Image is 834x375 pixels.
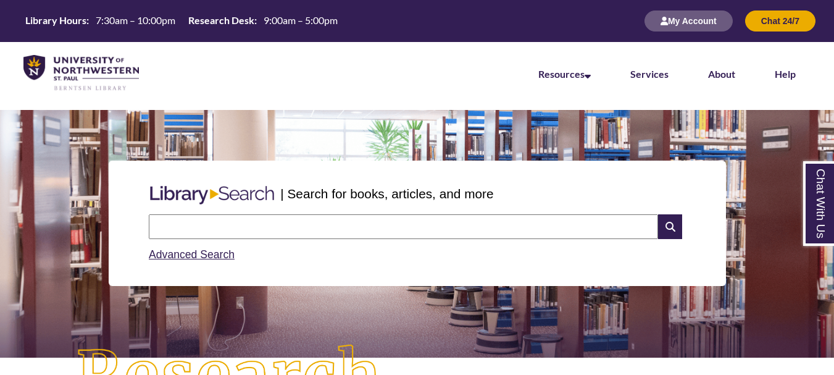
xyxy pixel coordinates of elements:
a: About [708,68,735,80]
img: Libary Search [144,181,280,209]
i: Search [658,214,682,239]
a: Hours Today [20,14,343,28]
a: Help [775,68,796,80]
th: Library Hours: [20,14,91,27]
th: Research Desk: [183,14,259,27]
a: Services [630,68,669,80]
a: Advanced Search [149,248,235,261]
img: UNWSP Library Logo [23,55,139,91]
a: My Account [644,15,733,26]
button: Chat 24/7 [745,11,815,32]
p: | Search for books, articles, and more [280,184,493,203]
span: 7:30am – 10:00pm [96,14,175,26]
button: My Account [644,11,733,32]
a: Chat 24/7 [745,15,815,26]
table: Hours Today [20,14,343,27]
a: Resources [538,68,591,80]
span: 9:00am – 5:00pm [264,14,338,26]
